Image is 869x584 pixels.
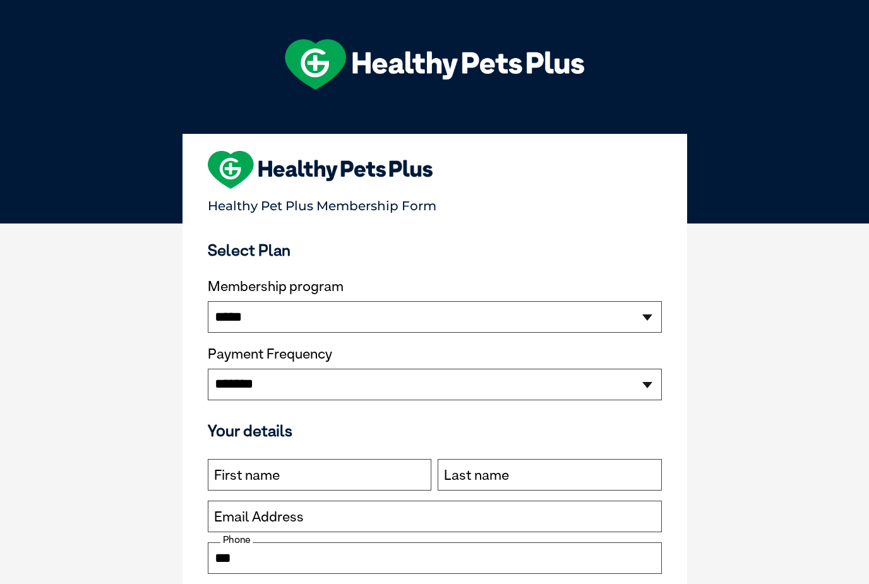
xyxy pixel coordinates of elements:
label: Email Address [214,509,304,525]
label: First name [214,467,280,484]
label: Phone [220,534,253,545]
h3: Your details [208,421,662,440]
img: hpp-logo-landscape-green-white.png [285,39,584,90]
label: Membership program [208,278,662,295]
label: Payment Frequency [208,346,332,362]
img: heart-shape-hpp-logo-large.png [208,151,433,189]
p: Healthy Pet Plus Membership Form [208,193,662,213]
label: Last name [444,467,509,484]
h3: Select Plan [208,241,662,259]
